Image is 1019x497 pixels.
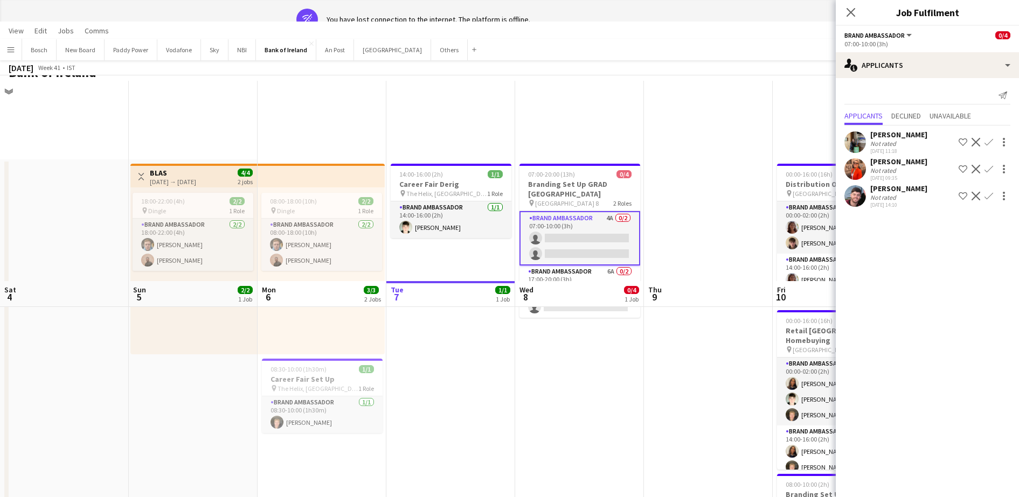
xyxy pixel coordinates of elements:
button: Vodafone [157,39,201,60]
span: Comms [85,26,109,36]
span: 5 [131,291,146,303]
button: Others [431,39,468,60]
h3: Job Fulfilment [836,5,1019,19]
a: Jobs [53,24,78,38]
a: View [4,24,28,38]
span: Mon [262,285,276,295]
span: 3/3 [364,286,379,294]
app-card-role: Brand Ambassador1/114:00-16:00 (2h)[PERSON_NAME] [391,201,511,238]
span: 1 Role [229,207,245,215]
span: [GEOGRAPHIC_DATA] [793,346,852,354]
div: Not rated [870,166,898,174]
button: Bosch [22,39,57,60]
div: [DATE] 14:10 [870,201,927,208]
button: An Post [316,39,354,60]
span: Sat [4,285,16,295]
div: [PERSON_NAME] [870,130,927,139]
span: Edit [34,26,47,36]
span: Dingle [148,207,166,215]
span: Wed [519,285,533,295]
app-job-card: 00:00-16:00 (16h)4/4Distribution Opp GR [GEOGRAPHIC_DATA] (overnight)2 RolesBrand Ambassador2/200... [777,164,898,306]
app-job-card: 08:30-10:00 (1h30m)1/1Career Fair Set Up The Helix, [GEOGRAPHIC_DATA]1 RoleBrand Ambassador1/108:... [262,359,383,433]
span: 2 Roles [613,199,632,207]
app-job-card: 14:00-16:00 (2h)1/1Career Fair Derig The Helix, [GEOGRAPHIC_DATA]1 RoleBrand Ambassador1/114:00-1... [391,164,511,238]
div: [DATE] [9,62,33,73]
h3: Branding Set Up GRAD [GEOGRAPHIC_DATA] [519,179,640,199]
app-card-role: Brand Ambassador2/214:00-16:00 (2h)[PERSON_NAME][PERSON_NAME] [777,425,898,478]
app-card-role: Brand Ambassador3/300:00-02:00 (2h)[PERSON_NAME][PERSON_NAME][PERSON_NAME] [777,358,898,425]
span: 2/2 [238,286,253,294]
span: 0/4 [616,170,632,178]
span: Fri [777,285,786,295]
div: 1 Job [496,295,510,303]
span: 2/2 [358,197,373,205]
div: [DATE] 11:18 [870,148,927,155]
span: Applicants [844,112,883,120]
button: Brand Ambassador [844,31,913,39]
span: 7 [389,291,404,303]
span: 6 [260,291,276,303]
app-job-card: 07:00-20:00 (13h)0/4Branding Set Up GRAD [GEOGRAPHIC_DATA] [GEOGRAPHIC_DATA] 82 RolesBrand Ambass... [519,164,640,318]
a: Edit [30,24,51,38]
app-card-role: Brand Ambassador2/214:00-16:00 (2h)[PERSON_NAME][PERSON_NAME] [777,254,898,306]
span: 1/1 [495,286,510,294]
app-card-role: Brand Ambassador1/108:30-10:00 (1h30m)[PERSON_NAME] [262,396,383,433]
span: 10 [775,291,786,303]
button: New Board [57,39,105,60]
span: 08:00-10:00 (2h) [786,480,829,488]
span: 07:00-20:00 (13h) [528,170,575,178]
button: Paddy Power [105,39,157,60]
span: Brand Ambassador [844,31,905,39]
div: [DATE] → [DATE] [150,178,196,186]
div: Not rated [870,193,898,201]
span: 2/2 [230,197,245,205]
span: 9 [647,291,662,303]
div: Applicants [836,52,1019,78]
app-card-role: Brand Ambassador2/218:00-22:00 (4h)[PERSON_NAME][PERSON_NAME] [133,219,253,271]
span: 1 Role [487,190,503,198]
span: 8 [518,291,533,303]
span: [GEOGRAPHIC_DATA] 8 [535,199,599,207]
button: Bank of Ireland [256,39,316,60]
div: IST [67,64,75,72]
app-card-role: Brand Ambassador6A0/217:00-20:00 (3h) [519,265,640,318]
span: Unavailable [930,112,971,120]
h3: Distribution Opp GR [777,179,898,189]
span: 1/1 [488,170,503,178]
div: 1 Job [238,295,252,303]
span: 00:00-16:00 (16h) [786,317,833,325]
a: Comms [80,24,113,38]
span: 4 [3,291,16,303]
button: NBI [228,39,256,60]
app-job-card: 00:00-16:00 (16h)5/5Retail [GEOGRAPHIC_DATA] Homebuying [GEOGRAPHIC_DATA]2 RolesBrand Ambassador3... [777,310,898,470]
span: 1/1 [359,365,374,373]
div: You have lost connection to the internet. The platform is offline. [327,15,530,24]
div: [PERSON_NAME] [870,157,927,166]
span: 08:30-10:00 (1h30m) [271,365,327,373]
div: Not rated [870,139,898,148]
app-job-card: 08:00-18:00 (10h)2/2 Dingle1 RoleBrand Ambassador2/208:00-18:00 (10h)[PERSON_NAME][PERSON_NAME] [261,193,382,271]
app-card-role: Brand Ambassador2/200:00-02:00 (2h)[PERSON_NAME][PERSON_NAME] [777,201,898,254]
span: Tue [391,285,404,295]
span: Dingle [277,207,295,215]
h3: Retail [GEOGRAPHIC_DATA] Homebuying [777,326,898,345]
div: 2 jobs [238,177,253,186]
span: View [9,26,24,36]
span: Jobs [58,26,74,36]
span: Thu [648,285,662,295]
span: The Helix, [GEOGRAPHIC_DATA] [278,384,358,393]
div: 18:00-22:00 (4h)2/2 Dingle1 RoleBrand Ambassador2/218:00-22:00 (4h)[PERSON_NAME][PERSON_NAME] [133,193,253,271]
button: [GEOGRAPHIC_DATA] [354,39,431,60]
span: 1 Role [358,207,373,215]
h3: Career Fair Set Up [262,374,383,384]
div: 1 Job [625,295,639,303]
span: The Helix, [GEOGRAPHIC_DATA] [406,190,487,198]
span: 14:00-16:00 (2h) [399,170,443,178]
div: [DATE] 09:35 [870,174,927,181]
